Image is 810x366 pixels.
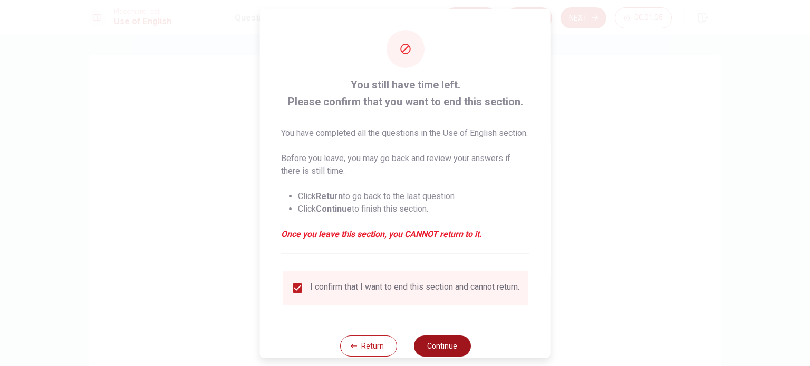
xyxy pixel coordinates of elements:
strong: Return [316,191,343,201]
p: Before you leave, you may go back and review your answers if there is still time. [281,152,529,177]
button: Continue [413,335,470,356]
div: I confirm that I want to end this section and cannot return. [310,281,519,294]
em: Once you leave this section, you CANNOT return to it. [281,227,529,240]
strong: Continue [316,203,352,213]
span: You still have time left. Please confirm that you want to end this section. [281,76,529,110]
li: Click to finish this section. [298,202,529,215]
p: You have completed all the questions in the Use of English section. [281,126,529,139]
button: Return [340,335,397,356]
li: Click to go back to the last question [298,190,529,202]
